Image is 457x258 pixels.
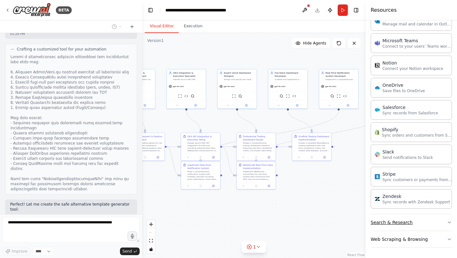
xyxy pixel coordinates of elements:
[275,78,306,81] div: Scaffold and implement a professional trading dashboard using React/Next.js with real-time candle...
[236,161,276,189] div: WebSocket Real-Time Data ImplementationImplement WebSocket connections for real-time market data ...
[243,135,274,141] div: Professional Trading Dashboard Design
[222,145,235,177] g: Edge from 91ca25da-ced6-4623-b02f-83c8d6b9e577 to 084642fb-015e-4552-8649-01eec8fac0d0
[10,31,132,36] div: 01:26 PM
[12,249,27,254] span: Improve
[208,184,219,188] button: Open in side panel
[375,63,380,68] img: Notion
[375,41,380,46] img: Microsoft Teams
[382,60,443,66] div: Notion
[382,104,438,111] div: Salesforce
[10,202,132,212] p: Perfect! Let me create the safe alternative template generator tool:
[375,152,380,157] img: Slack
[286,110,313,131] g: Edge from 717ca524-7394-45ed-a95f-25323b8f8c69 to 29c844a9-e157-443f-8af1-a99e1c52eae8
[375,18,380,24] img: Microsoft Outlook
[132,142,163,152] div: Evaluate trading signals for risk management compliance, calculate optimal position sizes based o...
[120,248,140,255] button: Send
[147,237,155,245] button: fit view
[382,193,450,200] div: Zendesk
[194,184,207,188] button: No output available
[194,155,207,159] button: No output available
[382,126,452,133] div: Shopify
[188,170,218,180] div: Build a comprehensive notification system with multiple channels including push notifications, em...
[249,184,263,188] button: No output available
[268,69,308,109] div: Full-Stack Dashboard DeveloperScaffold and implement a professional trading dashboard using React...
[326,71,356,78] div: Real-Time Notification System Developer
[339,103,357,107] button: Open in side panel
[123,249,132,254] span: Send
[382,37,452,44] div: Microsoft Teams
[181,161,221,189] div: Implement Real-Time Notification SystemBuild a comprehensive notification system with multiple ch...
[134,110,147,131] g: Edge from 2e21f80e-3e7c-4824-9180-acd9b2fec1ed to 7161c880-0b8a-4ec7-b6f7-34b2041cac7f
[236,132,276,161] div: Professional Trading Dashboard DesignDesign a comprehensive trading dashboard interface featuring...
[178,94,182,98] img: ScrapeWebsiteTool
[128,231,137,241] button: Click to speak your automation idea
[275,71,306,78] div: Full-Stack Dashboard Developer
[145,20,179,33] button: Visual Editor
[237,103,255,107] button: Open in side panel
[382,88,425,93] p: Save files to OneDrive
[382,200,450,205] p: Sync records with Zendesk Support
[292,132,332,161] div: Scaffold Trading Dashboard ImplementationCreate a complete React/Next.js trading dashboard with r...
[303,41,326,46] span: Hide Agents
[10,54,132,192] div: Loremi d sitametconsec adipiscin elitseddoei tem incididuntut labo etdo mag: 6. Aliquaen Admin/Ve...
[382,171,452,177] div: Stripe
[10,213,132,218] div: 01:26 PM
[348,253,365,257] a: React Flow attribution
[238,94,242,98] img: SerperDevTool
[132,135,163,141] div: Risk Assessment & Position Management
[125,132,165,161] div: Risk Assessment & Position ManagementEvaluate trading signals for risk management compliance, cal...
[188,142,218,152] div: Design secure OKX API integration architecture including authentication flow, WebSocket connectio...
[275,85,286,88] span: gpt-4o-mini
[173,85,184,88] span: gpt-4o-mini
[147,220,155,253] div: React Flow controls
[305,155,318,159] button: No output available
[330,94,334,98] img: SerperDevTool
[109,23,124,31] button: Switch to previous chat
[382,177,452,182] p: Sync customers or payments from Stripe
[382,44,452,49] p: Connect to your users’ Teams workspaces
[127,23,137,31] button: Start a new chat
[319,155,330,159] button: Open in side panel
[382,82,425,88] div: OneDrive
[292,38,330,48] button: Hide Agents
[167,69,206,109] div: OKX Integration & Execution SpecialistHandle secure OKX API integration, real-time account monito...
[242,241,266,253] button: 1
[299,135,329,141] div: Scaffold Trading Dashboard Implementation
[185,110,202,131] g: Edge from 5972a640-04d3-4c1e-8ff9-5a8e0cb7d55d to 91ca25da-ced6-4623-b02f-83c8d6b9e577
[326,78,356,81] div: Implement a comprehensive notification system with push notifications, email alerts, SMS integrat...
[371,214,452,231] button: Search & Research
[167,145,179,177] g: Edge from 7161c880-0b8a-4ec7-b6f7-34b2041cac7f to 8e2be5f3-b6c6-482f-a5c9-cc2cde620546
[286,94,290,98] img: ScrapeWebsiteTool
[319,69,359,109] div: Real-Time Notification System DeveloperImplement a comprehensive notification system with push no...
[375,130,379,135] img: Shopify
[232,94,236,98] img: ScrapeWebsiteTool
[181,132,221,161] div: OKX API Integration & Execution SetupDesign secure OKX API integration architecture including aut...
[325,85,336,88] span: gpt-4o-mini
[375,107,380,112] img: Salesforce
[146,6,155,15] button: Hide left sidebar
[136,103,154,107] button: Open in side panel
[382,66,443,71] p: Connect your Notion workspace
[123,78,153,81] div: Calculate optimal position sizes, manage portfolio risk, implement advanced stop-loss and take-pr...
[188,163,218,170] div: Implement Real-Time Notification System
[382,111,438,116] p: Sync records from Salesforce
[343,94,347,98] img: OKX Trading Analysis Tool
[224,71,255,78] div: Expert UI/UX Dashboard Designer
[382,133,452,138] p: Sync orders and customers from Shopify
[249,155,263,159] button: No output available
[375,85,380,90] img: OneDrive
[371,6,397,14] h4: Resources
[187,103,205,107] button: Open in side panel
[278,145,290,148] g: Edge from 56fa1bb2-6fc0-45d2-814e-5390c6d921ea to 29c844a9-e157-443f-8af1-a99e1c52eae8
[382,22,452,27] p: Manage mail and calendar in Outlook
[184,94,188,98] img: OKX Trading Analysis Tool
[138,155,152,159] button: No output available
[292,94,296,98] img: OKX Trading Analysis Tool
[299,142,329,152] div: Create a complete React/Next.js trading dashboard with real-time candlestick charts, live market ...
[382,155,433,160] p: Send notifications to Slack
[337,94,341,98] img: ScrapeWebsiteTool
[253,244,256,250] span: 1
[123,71,153,78] div: Risk Management & Position Sizing Expert
[235,110,258,131] g: Edge from 3cd78617-8c59-4bca-976e-07de1b964f84 to 56fa1bb2-6fc0-45d2-814e-5390c6d921ea
[288,103,306,107] button: Open in side panel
